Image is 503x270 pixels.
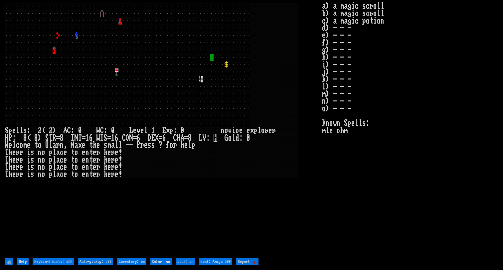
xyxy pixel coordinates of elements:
div: o [228,134,232,142]
div: e [115,156,118,164]
div: p [192,142,195,149]
div: l [53,156,56,164]
div: 1 [85,134,89,142]
div: e [20,171,23,178]
div: r [16,156,20,164]
div: e [115,164,118,171]
div: e [268,127,272,134]
div: o [75,171,78,178]
div: 8 [34,134,38,142]
div: e [82,149,85,156]
div: o [75,164,78,171]
div: a [56,149,60,156]
div: C [173,134,177,142]
div: r [272,127,276,134]
div: c [60,149,64,156]
input: Keyboard hints: off [33,258,74,265]
div: s [31,149,34,156]
div: 2 [49,127,53,134]
div: T [5,164,9,171]
div: t [89,171,93,178]
div: o [261,127,265,134]
div: U [45,142,49,149]
div: ( [27,134,31,142]
div: r [265,127,268,134]
div: l [188,142,192,149]
div: T [5,156,9,164]
div: h [104,149,107,156]
div: , [64,142,67,149]
div: o [42,149,45,156]
div: O [126,134,129,142]
div: W [96,134,100,142]
div: a [56,156,60,164]
div: p [9,127,12,134]
div: r [173,142,177,149]
input: Color: on [150,258,172,265]
div: S [45,134,49,142]
div: e [93,149,96,156]
div: r [16,164,20,171]
div: = [184,134,188,142]
div: e [12,164,16,171]
div: s [104,142,107,149]
div: D [148,134,151,142]
div: 6 [89,134,93,142]
mark: H [214,134,217,142]
div: i [27,164,31,171]
div: t [71,156,75,164]
div: e [82,171,85,178]
div: x [78,142,82,149]
div: m [107,142,111,149]
div: o [42,171,45,178]
div: h [104,156,107,164]
div: = [107,134,111,142]
div: e [64,156,67,164]
div: - [129,142,133,149]
div: e [82,142,85,149]
div: C [122,134,126,142]
div: A [181,134,184,142]
div: e [20,156,23,164]
div: e [82,164,85,171]
div: E [162,127,166,134]
div: l [257,127,261,134]
div: v [228,127,232,134]
div: 2 [38,127,42,134]
div: i [232,127,236,134]
div: c [236,127,239,134]
div: 8 [60,134,64,142]
div: r [96,164,100,171]
div: 1 [151,127,155,134]
div: L [199,134,203,142]
div: n [85,149,89,156]
div: n [60,142,64,149]
div: = [56,134,60,142]
div: i [27,149,31,156]
div: h [104,164,107,171]
div: e [107,164,111,171]
div: 0 [78,127,82,134]
div: M [71,142,75,149]
div: h [181,142,184,149]
div: o [42,164,45,171]
div: e [12,127,16,134]
div: ? [159,142,162,149]
div: 6 [137,134,140,142]
div: ) [53,127,56,134]
div: p [49,156,53,164]
div: n [85,156,89,164]
div: p [49,171,53,178]
div: c [60,156,64,164]
div: P [9,134,12,142]
div: e [107,156,111,164]
div: l [16,127,20,134]
div: n [38,164,42,171]
div: h [93,142,96,149]
div: P [137,142,140,149]
stats: a) a magic scroll b) a magic scroll c) a magic potion d) - - - e) - - - f) - - - g) - - - h) - - ... [322,3,498,256]
div: d [236,134,239,142]
div: e [107,149,111,156]
div: l [144,127,148,134]
div: 6 [162,134,166,142]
